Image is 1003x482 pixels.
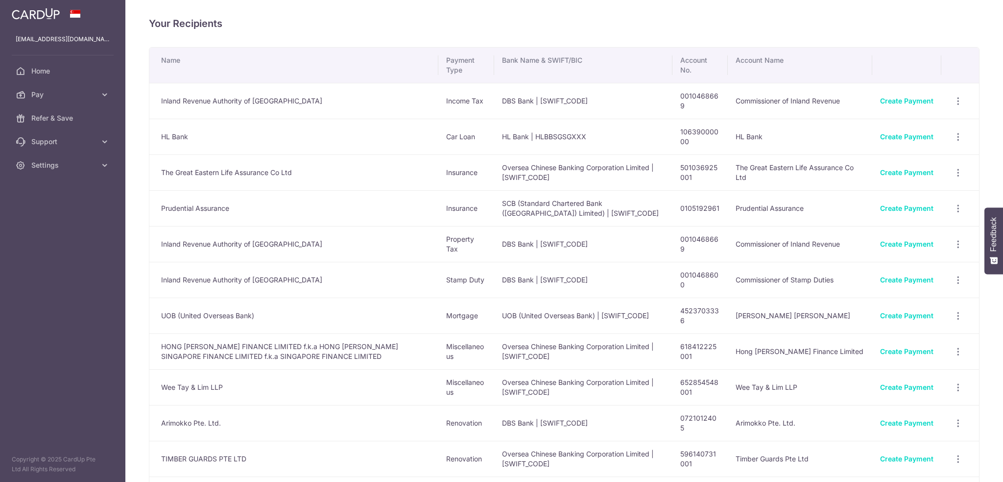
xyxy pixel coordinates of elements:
[984,207,1003,274] button: Feedback - Show survey
[494,405,672,441] td: DBS Bank | [SWIFT_CODE]
[672,369,728,405] td: 652854548001
[31,66,96,76] span: Home
[880,276,933,284] a: Create Payment
[438,262,494,298] td: Stamp Duty
[880,132,933,141] a: Create Payment
[149,48,438,83] th: Name
[438,405,494,441] td: Renovation
[494,119,672,154] td: HL Bank | HLBBSGSGXXX
[494,154,672,190] td: Oversea Chinese Banking Corporation Limited | [SWIFT_CODE]
[728,262,872,298] td: Commissioner of Stamp Duties
[672,226,728,262] td: 0010468669
[149,262,438,298] td: Inland Revenue Authority of [GEOGRAPHIC_DATA]
[149,119,438,154] td: HL Bank
[880,168,933,177] a: Create Payment
[494,226,672,262] td: DBS Bank | [SWIFT_CODE]
[31,137,96,147] span: Support
[149,154,438,190] td: The Great Eastern Life Assurance Co Ltd
[728,226,872,262] td: Commissioner of Inland Revenue
[880,383,933,391] a: Create Payment
[149,190,438,226] td: Prudential Assurance
[438,441,494,477] td: Renovation
[494,369,672,405] td: Oversea Chinese Banking Corporation Limited | [SWIFT_CODE]
[149,333,438,369] td: HONG [PERSON_NAME] FINANCE LIMITED f.k.a HONG [PERSON_NAME] SINGAPORE FINANCE LIMITED f.k.a SINGA...
[940,453,993,477] iframe: Opens a widget where you can find more information
[728,190,872,226] td: Prudential Assurance
[16,34,110,44] p: [EMAIL_ADDRESS][DOMAIN_NAME]
[880,455,933,463] a: Create Payment
[728,298,872,333] td: [PERSON_NAME] [PERSON_NAME]
[494,262,672,298] td: DBS Bank | [SWIFT_CODE]
[880,240,933,248] a: Create Payment
[728,369,872,405] td: Wee Tay & Lim LLP
[880,97,933,105] a: Create Payment
[728,154,872,190] td: The Great Eastern Life Assurance Co Ltd
[494,190,672,226] td: SCB (Standard Chartered Bank ([GEOGRAPHIC_DATA]) Limited) | [SWIFT_CODE]
[672,333,728,369] td: 618412225001
[149,405,438,441] td: Arimokko Pte. Ltd.
[494,48,672,83] th: Bank Name & SWIFT/BIC
[728,405,872,441] td: Arimokko Pte. Ltd.
[728,333,872,369] td: Hong [PERSON_NAME] Finance Limited
[672,48,728,83] th: Account No.
[880,204,933,212] a: Create Payment
[672,83,728,119] td: 0010468669
[149,369,438,405] td: Wee Tay & Lim LLP
[494,298,672,333] td: UOB (United Overseas Bank) | [SWIFT_CODE]
[438,190,494,226] td: Insurance
[149,226,438,262] td: Inland Revenue Authority of [GEOGRAPHIC_DATA]
[438,226,494,262] td: Property Tax
[672,298,728,333] td: 4523703336
[880,419,933,427] a: Create Payment
[672,154,728,190] td: 501036925001
[438,298,494,333] td: Mortgage
[149,83,438,119] td: Inland Revenue Authority of [GEOGRAPHIC_DATA]
[149,441,438,477] td: TIMBER GUARDS PTE LTD
[149,298,438,333] td: UOB (United Overseas Bank)
[672,405,728,441] td: 0721012405
[672,190,728,226] td: 0105192961
[880,311,933,320] a: Create Payment
[728,83,872,119] td: Commissioner of Inland Revenue
[31,160,96,170] span: Settings
[438,369,494,405] td: Miscellaneous
[672,262,728,298] td: 0010468600
[728,119,872,154] td: HL Bank
[672,119,728,154] td: 10639000000
[438,154,494,190] td: Insurance
[880,347,933,355] a: Create Payment
[438,48,494,83] th: Payment Type
[494,333,672,369] td: Oversea Chinese Banking Corporation Limited | [SWIFT_CODE]
[438,119,494,154] td: Car Loan
[494,83,672,119] td: DBS Bank | [SWIFT_CODE]
[728,441,872,477] td: Timber Guards Pte Ltd
[672,441,728,477] td: 596140731001
[989,217,998,252] span: Feedback
[31,90,96,100] span: Pay
[438,83,494,119] td: Income Tax
[494,441,672,477] td: Oversea Chinese Banking Corporation Limited | [SWIFT_CODE]
[728,48,872,83] th: Account Name
[12,8,60,20] img: CardUp
[149,16,979,31] h4: Your Recipients
[438,333,494,369] td: Miscellaneous
[31,113,96,123] span: Refer & Save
